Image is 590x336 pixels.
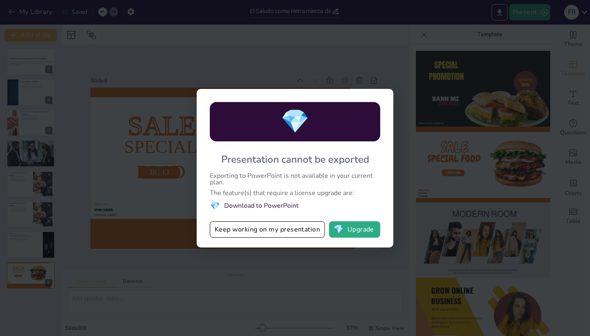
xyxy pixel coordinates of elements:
button: Keep working on my presentation [210,221,325,238]
span: diamond [210,200,220,211]
div: The feature(s) that require a license upgrade are: [210,190,380,196]
div: Presentation cannot be exported [221,153,369,166]
span: diamond [334,225,344,234]
span: diamond [281,106,309,137]
button: diamondUpgrade [329,221,380,238]
li: Download to PowerPoint [210,200,380,211]
div: Exporting to PowerPoint is not available in your current plan. [210,173,380,186]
